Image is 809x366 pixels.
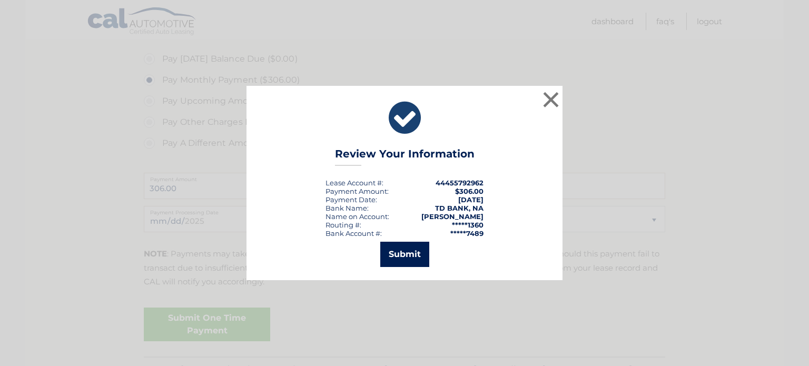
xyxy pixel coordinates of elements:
div: Routing #: [325,221,361,229]
strong: 44455792962 [436,179,484,187]
div: Payment Amount: [325,187,389,195]
strong: TD BANK, NA [435,204,484,212]
div: : [325,195,377,204]
span: [DATE] [458,195,484,204]
span: Payment Date [325,195,376,204]
div: Bank Account #: [325,229,382,238]
div: Name on Account: [325,212,389,221]
span: $306.00 [455,187,484,195]
div: Bank Name: [325,204,369,212]
h3: Review Your Information [335,147,475,166]
button: Submit [380,242,429,267]
strong: [PERSON_NAME] [421,212,484,221]
div: Lease Account #: [325,179,383,187]
button: × [540,89,561,110]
